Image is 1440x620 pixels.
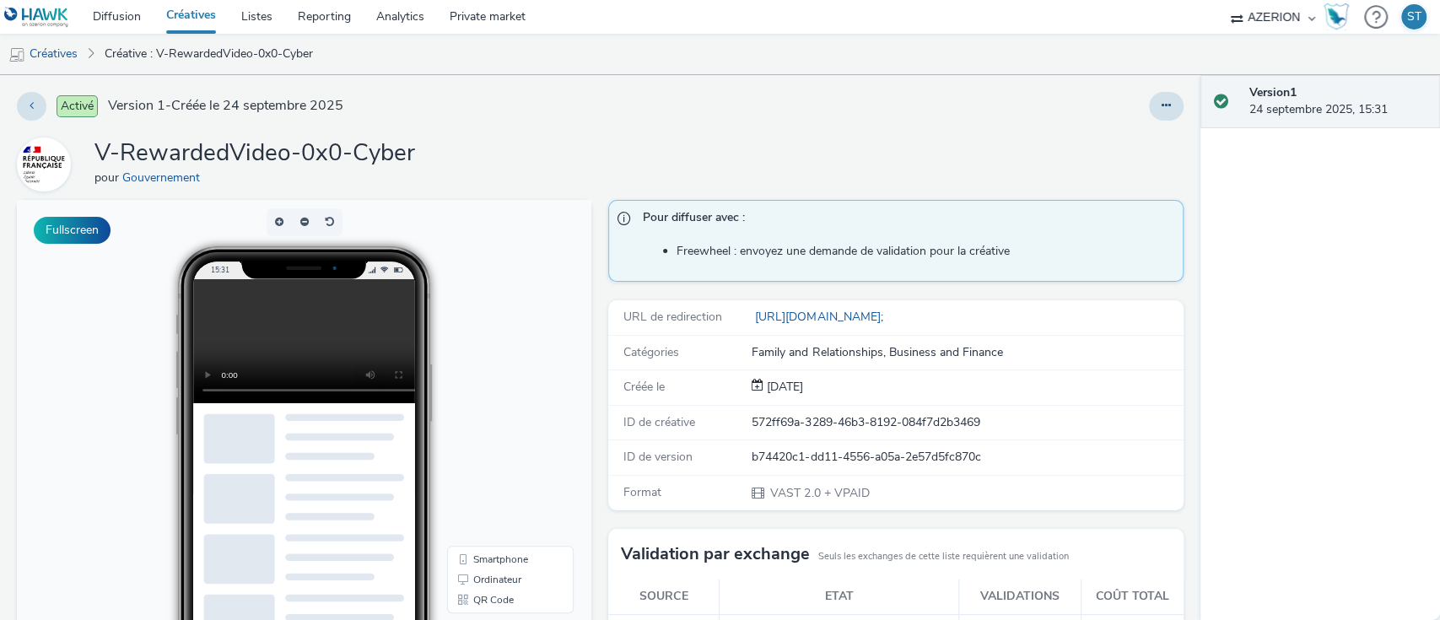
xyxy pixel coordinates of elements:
a: Gouvernement [122,170,207,186]
a: [URL][DOMAIN_NAME]; [752,309,889,325]
a: Gouvernement [17,156,78,172]
th: Etat [720,580,959,614]
a: Hawk Academy [1324,3,1356,30]
th: Validations [959,580,1081,614]
strong: Version 1 [1249,84,1297,100]
div: b74420c1-dd11-4556-a05a-2e57d5fc870c [752,449,1181,466]
span: Version 1 - Créée le 24 septembre 2025 [108,96,343,116]
span: Smartphone [456,354,511,364]
span: Activé [57,95,98,117]
span: pour [94,170,122,186]
div: ST [1407,4,1421,30]
span: 15:31 [194,65,213,74]
span: [DATE] [763,379,803,395]
span: URL de redirection [623,309,722,325]
span: Créée le [623,379,665,395]
div: Création 24 septembre 2025, 15:31 [763,379,803,396]
span: ID de créative [623,414,695,430]
a: Créative : V-RewardedVideo-0x0-Cyber [96,34,321,74]
img: Gouvernement [19,140,68,189]
img: mobile [8,46,25,63]
h1: V-RewardedVideo-0x0-Cyber [94,137,415,170]
small: Seuls les exchanges de cette liste requièrent une validation [818,550,1069,563]
div: 572ff69a-3289-46b3-8192-084f7d2b3469 [752,414,1181,431]
span: Format [623,484,661,500]
button: Fullscreen [34,217,111,244]
li: Smartphone [434,349,553,369]
li: Ordinateur [434,369,553,390]
span: VAST 2.0 + VPAID [769,485,869,501]
h3: Validation par exchange [621,542,810,567]
span: Catégories [623,344,679,360]
img: undefined Logo [4,7,69,28]
div: 24 septembre 2025, 15:31 [1249,84,1427,119]
img: Hawk Academy [1324,3,1349,30]
span: ID de version [623,449,693,465]
li: Freewheel : envoyez une demande de validation pour la créative [677,243,1173,260]
span: QR Code [456,395,497,405]
div: Family and Relationships, Business and Finance [752,344,1181,361]
th: Coût total [1081,580,1183,614]
li: QR Code [434,390,553,410]
th: Source [608,580,720,614]
span: Pour diffuser avec : [643,209,1165,231]
span: Ordinateur [456,375,504,385]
